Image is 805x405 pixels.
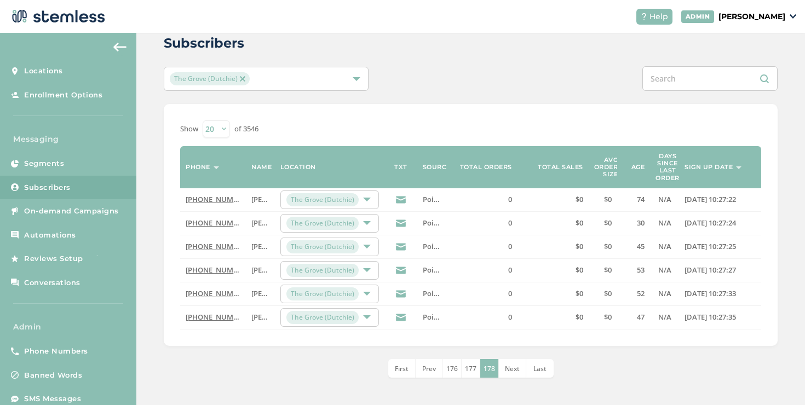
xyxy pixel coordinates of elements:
[685,313,756,322] label: 2025-08-27 10:27:35
[240,76,245,82] img: icon-close-accent-8a337256.svg
[594,313,612,322] label: $0
[790,14,796,19] img: icon_down-arrow-small-66adaf34.svg
[594,157,618,178] label: Avg order size
[286,287,359,300] span: The Grove (Dutchie)
[505,364,520,373] span: Next
[685,195,756,204] label: 2025-08-27 10:27:22
[685,265,756,275] label: 2025-08-27 10:27:27
[251,241,307,251] span: [PERSON_NAME]
[656,153,680,182] label: Days since last order
[24,346,88,357] span: Phone Numbers
[604,218,612,228] span: $0
[422,364,436,373] span: Prev
[631,164,645,171] label: Age
[251,218,269,228] label: JOSE TREJO
[604,265,612,275] span: $0
[286,240,359,253] span: The Grove (Dutchie)
[280,164,316,171] label: Location
[658,218,671,228] span: N/A
[24,253,83,264] span: Reviews Setup
[24,158,64,169] span: Segments
[641,13,647,20] img: icon-help-white-03924b79.svg
[186,265,249,275] a: [PHONE_NUMBER]
[452,218,512,228] label: 0
[523,265,583,275] label: $0
[186,218,249,228] a: [PHONE_NUMBER]
[484,364,495,373] span: 178
[394,164,407,171] label: TXT
[452,195,512,204] label: 0
[423,288,465,298] span: Point of Sale
[685,194,736,204] span: [DATE] 10:27:22
[656,313,674,322] label: N/A
[251,195,269,204] label: PAULA GRANZOW
[186,288,249,298] a: [PHONE_NUMBER]
[251,242,269,251] label: Jake Howard
[423,313,441,322] label: Point of Sale
[604,194,612,204] span: $0
[594,265,612,275] label: $0
[685,288,736,298] span: [DATE] 10:27:33
[576,288,583,298] span: $0
[452,289,512,298] label: 0
[523,313,583,322] label: $0
[186,194,249,204] a: [PHONE_NUMBER]
[465,364,476,373] span: 177
[423,242,441,251] label: Point of Sale
[604,241,612,251] span: $0
[286,193,359,206] span: The Grove (Dutchie)
[452,313,512,322] label: 0
[685,242,756,251] label: 2025-08-27 10:27:25
[685,265,736,275] span: [DATE] 10:27:27
[604,288,612,298] span: $0
[685,312,736,322] span: [DATE] 10:27:35
[656,265,674,275] label: N/A
[623,242,645,251] label: 45
[576,241,583,251] span: $0
[91,248,113,270] img: glitter-stars-b7820f95.gif
[423,218,465,228] span: Point of Sale
[523,218,583,228] label: $0
[576,312,583,322] span: $0
[658,288,671,298] span: N/A
[508,194,512,204] span: 0
[423,312,465,322] span: Point of Sale
[523,242,583,251] label: $0
[508,288,512,298] span: 0
[251,312,307,322] span: [PERSON_NAME]
[460,164,512,171] label: Total orders
[658,194,671,204] span: N/A
[251,313,269,322] label: Shannon Griffin
[508,241,512,251] span: 0
[251,218,307,228] span: [PERSON_NAME]
[24,230,76,241] span: Automations
[186,289,240,298] label: (619) 990-1244
[637,194,645,204] span: 74
[623,313,645,322] label: 47
[423,194,465,204] span: Point of Sale
[576,194,583,204] span: $0
[251,288,307,298] span: [PERSON_NAME]
[186,265,240,275] label: (619) 997-4517
[642,66,778,91] input: Search
[186,241,249,251] a: [PHONE_NUMBER]
[180,124,198,135] label: Show
[286,311,359,324] span: The Grove (Dutchie)
[656,242,674,251] label: N/A
[186,218,240,228] label: (760) 214-3629
[186,242,240,251] label: (805) 665-7929
[718,11,785,22] p: [PERSON_NAME]
[251,265,307,275] span: [PERSON_NAME]
[594,242,612,251] label: $0
[164,33,244,53] h2: Subscribers
[594,195,612,204] label: $0
[423,241,465,251] span: Point of Sale
[251,265,269,275] label: JESSICA THUMANN
[423,289,441,298] label: Point of Sale
[623,195,645,204] label: 74
[286,217,359,230] span: The Grove (Dutchie)
[186,313,240,322] label: (619) 252-4604
[423,164,451,171] label: Source
[658,265,671,275] span: N/A
[234,124,258,135] label: of 3546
